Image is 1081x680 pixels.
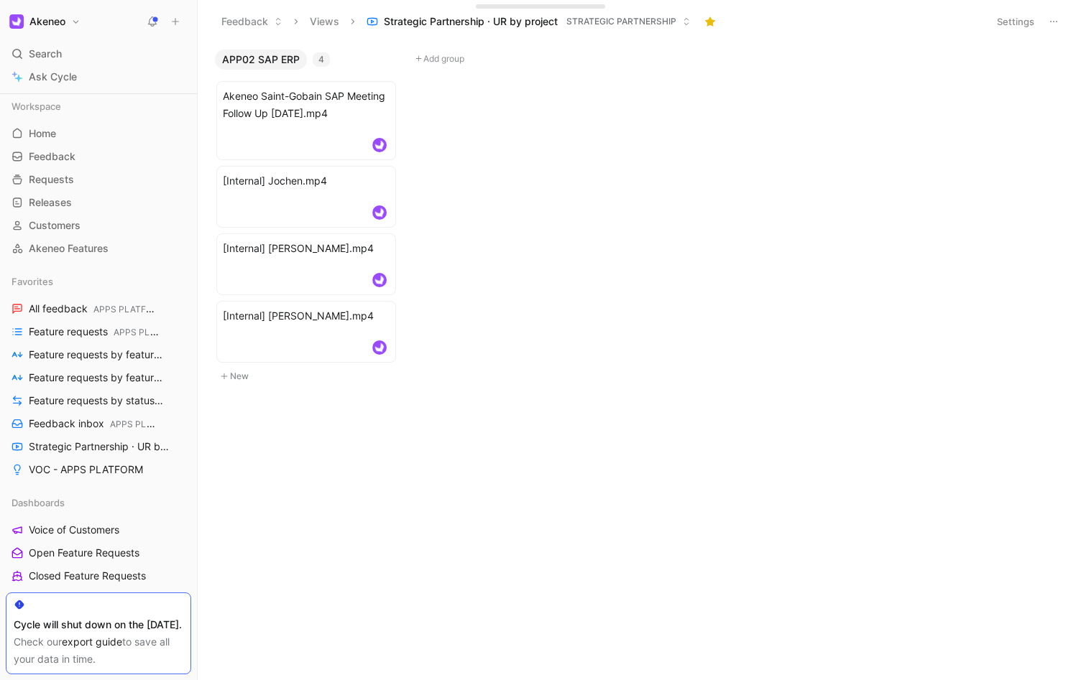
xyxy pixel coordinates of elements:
div: Check our to save all your data in time. [14,633,183,668]
span: Strategic Partnership · UR by project [384,14,558,29]
span: [Internal] Jochen.mp4 [223,172,390,190]
span: Voice of Customers [29,523,119,537]
button: APP02 SAP ERP [215,50,307,70]
a: Akeneo Features [6,238,191,259]
a: Home [6,123,191,144]
span: VOC - APPS PLATFORM [29,462,143,477]
a: Customers [6,215,191,236]
a: Ask Cycle [6,66,191,88]
button: AkeneoAkeneo [6,11,84,32]
span: All feedback [29,302,156,317]
span: Feature requests by feature [29,348,165,363]
span: Workspace [11,99,61,113]
span: Requests [29,172,74,187]
span: Dashboards [11,495,65,510]
a: Open Feature Requests [6,542,191,564]
span: [Internal] [PERSON_NAME].mp4 [223,240,390,257]
span: APPS PLATFORM [93,304,166,315]
img: logo [372,273,387,287]
span: APPS PLATFORM [114,327,186,337]
span: Customers [29,218,80,233]
span: Feature requests by feature [29,371,165,386]
button: Add group [410,50,604,67]
h1: Akeneo [29,15,65,28]
a: Releases [6,192,191,213]
div: Search [6,43,191,65]
span: Feedback [29,149,75,164]
a: Feedback inboxAPPS PLATFORM [6,413,191,434]
a: Feature requests by feature [6,367,191,388]
a: Feature requestsAPPS PLATFORM [6,321,191,343]
span: Favorites [11,274,53,289]
span: Strategic Partnership · UR by project [29,439,170,455]
span: Closed Feature Requests [29,569,146,583]
span: [Internal] [PERSON_NAME].mp4 [223,307,390,325]
a: All feedbackAPPS PLATFORM [6,298,191,320]
button: Feedback [215,11,289,32]
button: Views [303,11,346,32]
a: export guide [62,635,122,648]
a: VOC - APPS PLATFORM [6,459,191,480]
button: Settings [990,11,1041,32]
a: Search for Feature Requests [6,588,191,610]
div: Dashboards [6,492,191,513]
a: Feature requests by feature [6,344,191,365]
a: [Internal] [PERSON_NAME].mp4logo [216,233,396,295]
a: Akeneo Saint-Gobain SAP Meeting Follow Up [DATE].mp4logo [216,81,396,160]
span: APP02 SAP ERP [222,52,300,67]
span: APPS PLATFORM [110,419,183,429]
div: Cycle will shut down on the [DATE]. [14,616,183,633]
span: Home [29,126,56,141]
a: [Internal] Jochen.mp4logo [216,166,396,228]
span: Feature requests [29,325,160,340]
span: Akeneo Features [29,241,109,256]
span: STRATEGIC PARTNERSHIP [566,14,676,29]
a: Strategic Partnership · UR by project [6,436,191,457]
a: Requests [6,169,191,190]
div: APP02 SAP ERP4New [209,43,410,392]
button: New [215,368,405,385]
button: Strategic Partnership · UR by projectSTRATEGIC PARTNERSHIP [360,11,697,32]
span: Feature requests by status [29,393,165,409]
span: Search [29,45,62,62]
img: Akeneo [9,14,24,29]
img: logo [372,205,387,220]
a: Voice of Customers [6,519,191,541]
span: Ask Cycle [29,68,77,85]
div: 4 [313,52,330,67]
img: logo [372,340,387,355]
span: Releases [29,195,72,210]
a: Closed Feature Requests [6,565,191,587]
div: Favorites [6,271,191,292]
span: Akeneo Saint-Gobain SAP Meeting Follow Up [DATE].mp4 [223,88,390,122]
a: [Internal] [PERSON_NAME].mp4logo [216,301,396,363]
span: Open Feature Requests [29,546,139,560]
div: Workspace [6,96,191,117]
img: logo [372,138,387,152]
a: Feedback [6,146,191,167]
a: Feature requests by statusAPPS PLATFORM [6,390,191,411]
span: Feedback inbox [29,416,159,432]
